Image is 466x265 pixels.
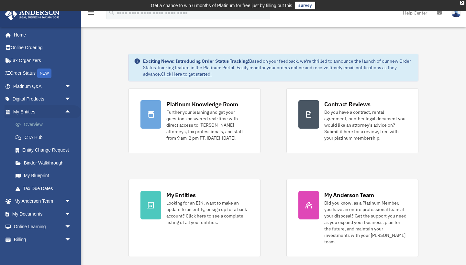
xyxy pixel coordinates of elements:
a: Click Here to get started! [161,71,212,77]
a: Tax Organizers [5,54,81,67]
span: arrow_drop_down [65,233,78,246]
div: close [460,1,464,5]
div: Contract Reviews [324,100,371,108]
i: menu [87,9,95,17]
span: arrow_drop_down [65,207,78,221]
a: Home [5,28,78,41]
span: arrow_drop_down [65,93,78,106]
div: Do you have a contract, rental agreement, or other legal document you would like an attorney's ad... [324,109,406,141]
a: My Entities Looking for an EIN, want to make an update to an entity, or sign up for a bank accoun... [128,179,261,257]
div: Based on your feedback, we're thrilled to announce the launch of our new Order Status Tracking fe... [143,58,413,77]
div: My Entities [166,191,195,199]
a: Platinum Knowledge Room Further your learning and get your questions answered real-time with dire... [128,88,261,153]
span: arrow_drop_down [65,80,78,93]
a: Tax Due Dates [9,182,81,195]
span: arrow_drop_up [65,105,78,119]
i: search [108,9,115,16]
a: Online Ordering [5,41,81,54]
div: Did you know, as a Platinum Member, you have an entire professional team at your disposal? Get th... [324,200,406,245]
a: Platinum Q&Aarrow_drop_down [5,80,81,93]
a: Entity Change Request [9,144,81,157]
span: arrow_drop_down [65,220,78,234]
a: My Anderson Team Did you know, as a Platinum Member, you have an entire professional team at your... [286,179,418,257]
a: Order StatusNEW [5,67,81,80]
div: Further your learning and get your questions answered real-time with direct access to [PERSON_NAM... [166,109,249,141]
a: My Documentsarrow_drop_down [5,207,81,220]
div: My Anderson Team [324,191,374,199]
div: NEW [37,69,51,78]
span: arrow_drop_down [65,195,78,208]
a: My Anderson Teamarrow_drop_down [5,195,81,208]
a: Contract Reviews Do you have a contract, rental agreement, or other legal document you would like... [286,88,418,153]
a: Overview [9,118,81,131]
div: Platinum Knowledge Room [166,100,238,108]
img: Anderson Advisors Platinum Portal [3,8,61,20]
div: Get a chance to win 6 months of Platinum for free just by filling out this [151,2,292,9]
a: Online Learningarrow_drop_down [5,220,81,233]
a: menu [87,11,95,17]
a: Billingarrow_drop_down [5,233,81,246]
a: CTA Hub [9,131,81,144]
div: Looking for an EIN, want to make an update to an entity, or sign up for a bank account? Click her... [166,200,249,226]
a: survey [295,2,315,9]
a: Binder Walkthrough [9,156,81,169]
a: Digital Productsarrow_drop_down [5,93,81,106]
img: User Pic [451,8,461,17]
strong: Exciting News: Introducing Order Status Tracking! [143,58,249,64]
a: My Blueprint [9,169,81,182]
a: My Entitiesarrow_drop_up [5,105,81,118]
